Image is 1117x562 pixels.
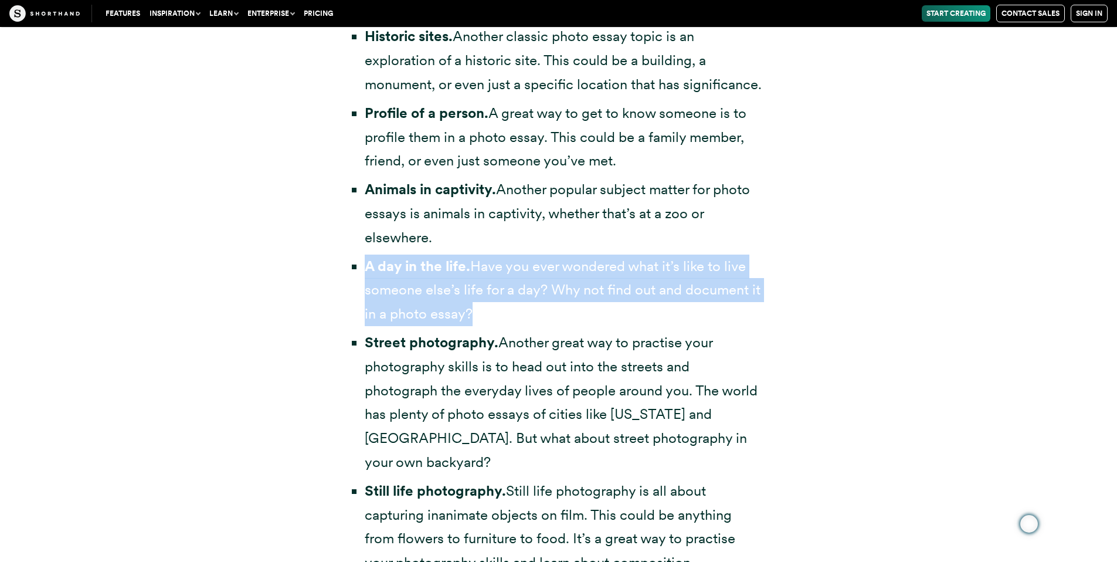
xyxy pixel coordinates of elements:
li: Another great way to practise your photography skills is to head out into the streets and photogr... [365,331,764,475]
strong: Street photography. [365,334,498,351]
strong: Animals in captivity. [365,181,496,198]
button: Inspiration [145,5,205,22]
a: Start Creating [922,5,990,22]
a: Sign in [1071,5,1108,22]
strong: Profile of a person. [365,104,488,121]
li: Another classic photo essay topic is an exploration of a historic site. This could be a building,... [365,25,764,96]
button: Learn [205,5,243,22]
a: Features [101,5,145,22]
strong: Still life photography. [365,482,506,499]
strong: A day in the life. [365,258,470,275]
img: The Craft [9,5,80,22]
li: A great way to get to know someone is to profile them in a photo essay. This could be a family me... [365,101,764,173]
strong: Historic sites. [365,28,453,45]
a: Contact Sales [996,5,1065,22]
li: Another popular subject matter for photo essays is animals in captivity, whether that’s at a zoo ... [365,178,764,249]
a: Pricing [299,5,338,22]
button: Enterprise [243,5,299,22]
li: Have you ever wondered what it’s like to live someone else’s life for a day? Why not find out and... [365,255,764,326]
